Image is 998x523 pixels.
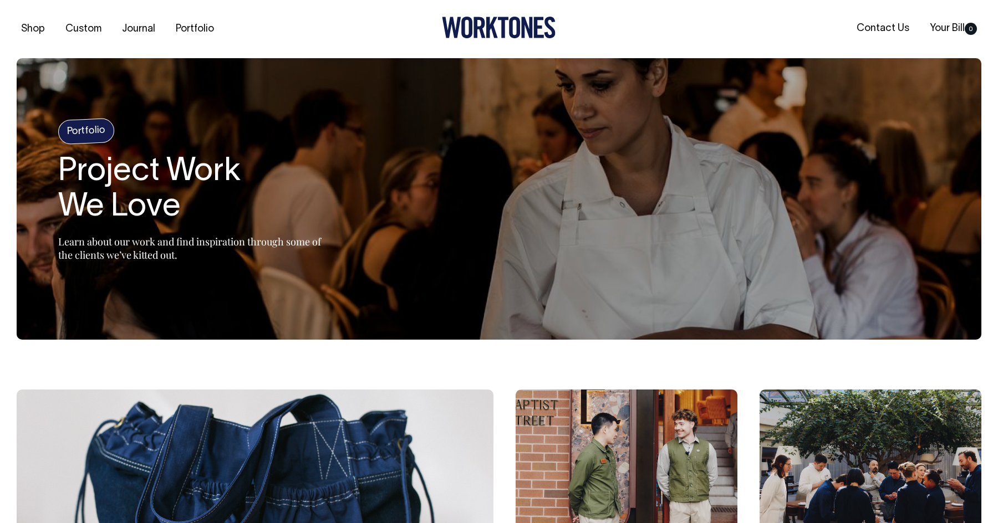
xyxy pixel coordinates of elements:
h2: Project Work We Love [58,155,335,225]
h4: Portfolio [58,118,115,145]
a: Your Bill0 [925,19,981,38]
a: Portfolio [171,20,218,38]
p: Learn about our work and find inspiration through some of the clients we’ve kitted out. [58,235,335,261]
a: Contact Us [852,19,914,38]
a: Journal [118,20,160,38]
a: Shop [17,20,49,38]
span: 0 [965,23,977,35]
a: Custom [61,20,106,38]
